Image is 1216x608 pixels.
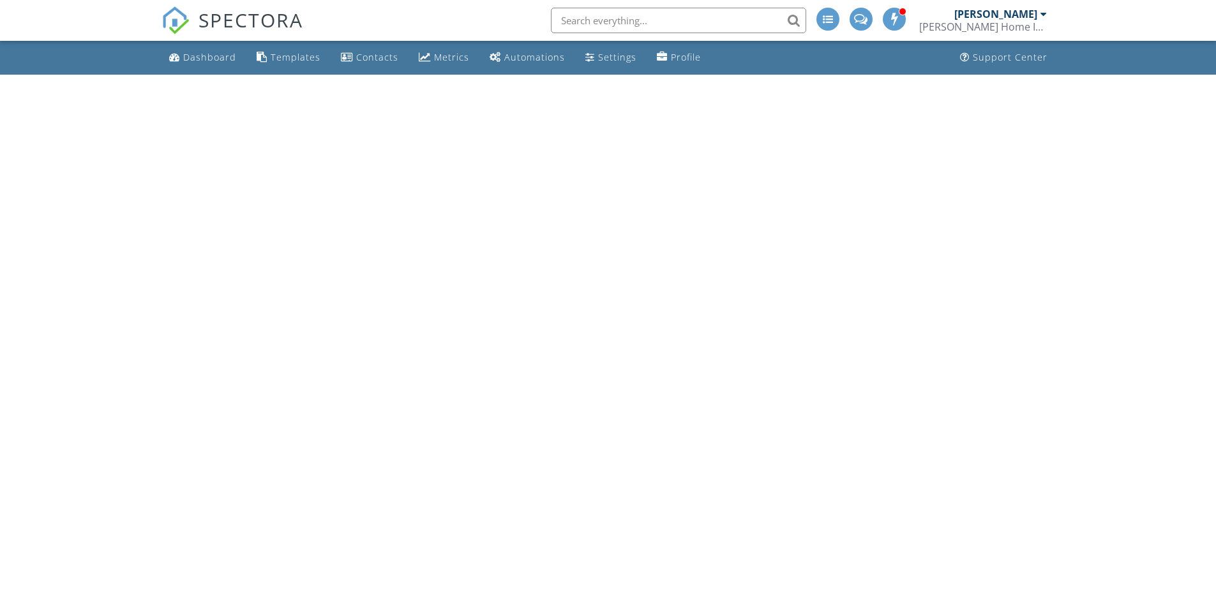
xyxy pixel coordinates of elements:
[671,51,701,63] div: Profile
[164,46,241,70] a: Dashboard
[434,51,469,63] div: Metrics
[954,8,1037,20] div: [PERSON_NAME]
[598,51,636,63] div: Settings
[336,46,403,70] a: Contacts
[251,46,326,70] a: Templates
[973,51,1047,63] div: Support Center
[161,17,303,44] a: SPECTORA
[356,51,398,63] div: Contacts
[199,6,303,33] span: SPECTORA
[955,46,1053,70] a: Support Center
[183,51,236,63] div: Dashboard
[580,46,642,70] a: Settings
[551,8,806,33] input: Search everything...
[919,20,1047,33] div: Parr Home Inspection
[414,46,474,70] a: Metrics
[504,51,565,63] div: Automations
[161,6,190,34] img: The Best Home Inspection Software - Spectora
[652,46,706,70] a: Company Profile
[484,46,570,70] a: Automations (Advanced)
[271,51,320,63] div: Templates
